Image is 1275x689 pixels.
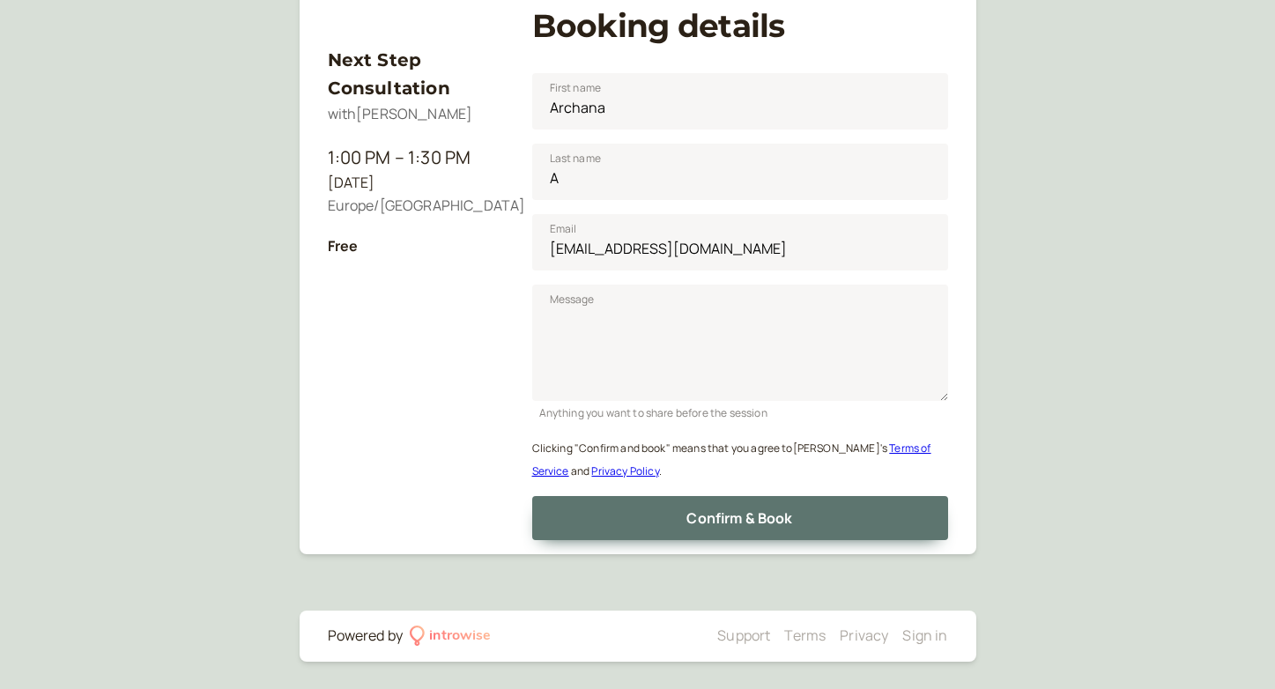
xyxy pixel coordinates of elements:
[550,150,601,167] span: Last name
[532,7,948,45] h1: Booking details
[532,441,931,478] small: Clicking "Confirm and book" means that you agree to [PERSON_NAME] ' s and .
[532,214,948,270] input: Email
[532,496,948,540] button: Confirm & Book
[328,144,504,172] div: 1:00 PM – 1:30 PM
[902,626,947,645] a: Sign in
[532,144,948,200] input: Last name
[328,236,359,256] b: Free
[550,220,577,238] span: Email
[328,625,404,648] div: Powered by
[591,463,658,478] a: Privacy Policy
[328,195,504,218] div: Europe/[GEOGRAPHIC_DATA]
[532,73,948,130] input: First name
[532,285,948,401] textarea: Message
[532,401,948,421] div: Anything you want to share before the session
[550,291,595,308] span: Message
[550,79,602,97] span: First name
[717,626,770,645] a: Support
[532,441,931,478] a: Terms of Service
[686,508,792,528] span: Confirm & Book
[328,46,504,103] h3: Next Step Consultation
[429,625,491,648] div: introwise
[328,172,504,195] div: [DATE]
[328,104,473,123] span: with [PERSON_NAME]
[840,626,888,645] a: Privacy
[410,625,492,648] a: introwise
[784,626,826,645] a: Terms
